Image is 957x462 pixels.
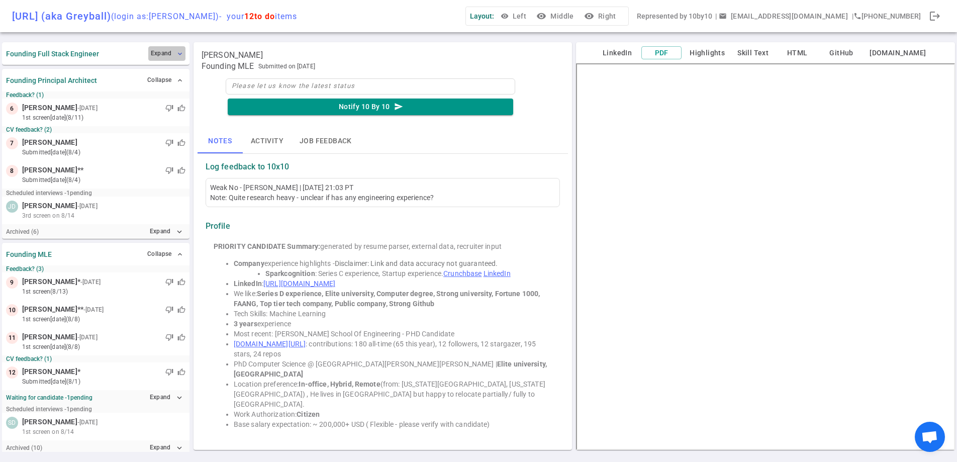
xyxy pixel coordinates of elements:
small: Archived ( 6 ) [6,228,39,235]
strong: Citizen [297,410,320,418]
strong: Founding Full Stack Engineer [6,50,99,58]
iframe: candidate_document_preview__iframe [576,63,955,450]
span: - your items [219,12,297,21]
span: thumb_down [165,166,173,174]
span: [PERSON_NAME] [22,165,77,175]
li: We like: [234,289,552,309]
span: (login as: [PERSON_NAME] ) [111,12,219,21]
span: 1st screen on 8/14 [22,427,74,436]
span: Founding MLE [202,61,254,71]
span: expand_less [176,250,184,258]
small: 1st Screen (8/13) [22,287,185,296]
small: - [DATE] [83,305,104,314]
button: Job feedback [292,129,360,153]
i: visibility [536,11,546,21]
button: Expandexpand_more [147,224,185,239]
small: 1st Screen [DATE] (8/8) [22,315,185,324]
button: Activity [243,129,292,153]
i: phone [853,12,862,20]
strong: Waiting for candidate - 1 pending [6,394,92,401]
strong: Profile [206,221,230,231]
a: LinkedIn [484,269,511,278]
small: Feedback? (3) [6,265,185,272]
button: Collapse [145,247,185,261]
span: thumb_up [177,278,185,286]
div: 11 [6,332,18,344]
button: LinkedIn [597,47,637,59]
div: basic tabs example [198,129,568,153]
span: thumb_up [177,333,185,341]
button: Left [498,7,530,26]
small: - [DATE] [77,418,98,427]
button: Expandexpand_more [147,390,185,405]
small: Scheduled interviews - 1 pending [6,406,92,413]
span: Disclaimer: Link and data accuracy not guaranteed. [335,259,498,267]
button: Collapse [145,73,185,87]
button: PDF [641,46,682,60]
div: [URL] (aka Greyball) [12,10,297,22]
i: visibility [584,11,594,21]
div: JD [6,201,18,213]
small: Scheduled interviews - 1 pending [6,190,92,197]
span: [PERSON_NAME] [22,417,77,427]
span: thumb_up [177,104,185,112]
li: : [234,279,552,289]
strong: Founding Principal Architect [6,76,97,84]
button: Open a message box [717,7,852,26]
small: submitted [DATE] (8/1) [22,377,185,386]
small: submitted [DATE] (8/4) [22,148,185,157]
span: thumb_down [165,139,173,147]
a: [DOMAIN_NAME][URL] [234,340,306,348]
button: Notify 10 By 10send [228,99,513,115]
span: thumb_up [177,166,185,174]
button: Notes [198,129,243,153]
span: thumb_down [165,278,173,286]
button: Expand [148,46,185,61]
small: - [DATE] [77,333,98,342]
span: visibility [501,12,509,20]
div: 10 [6,304,18,316]
button: visibilityMiddle [534,7,578,26]
i: send [394,102,403,111]
small: 1st Screen [DATE] (8/11) [22,113,185,122]
small: - [DATE] [80,278,101,287]
span: thumb_up [177,306,185,314]
div: Done [925,6,945,26]
li: PhD Computer Science @ [GEOGRAPHIC_DATA][PERSON_NAME][PERSON_NAME] | [234,359,552,379]
small: Feedback? (1) [6,91,185,99]
i: expand_more [175,227,184,236]
li: experience [234,319,552,329]
span: [PERSON_NAME] [202,50,263,60]
span: expand_less [176,76,184,84]
small: CV feedback? (2) [6,126,185,133]
span: thumb_down [165,368,173,376]
div: 7 [6,137,18,149]
small: submitted [DATE] (8/4) [22,175,185,184]
div: SD [6,417,18,429]
i: expand_more [175,393,184,402]
strong: PRIORITY CANDIDATE Summary: [214,242,321,250]
small: 1st Screen [DATE] (8/8) [22,342,185,351]
div: 12 [6,366,18,379]
span: thumb_down [165,306,173,314]
span: thumb_up [177,368,185,376]
li: experience highlights - [234,258,552,268]
small: - [DATE] [77,104,98,113]
span: [PERSON_NAME] [22,276,77,287]
li: : Series C experience, Startup experience. [265,268,552,279]
button: HTML [777,47,817,59]
span: thumb_up [177,139,185,147]
strong: Sparkcognition [265,269,315,278]
button: visibilityRight [582,7,620,26]
span: email [719,12,727,20]
span: [PERSON_NAME] [22,201,77,211]
small: - [DATE] [77,202,98,211]
span: thumb_down [165,104,173,112]
span: Layout: [470,12,494,20]
li: Location preference: (from: [US_STATE][GEOGRAPHIC_DATA], [US_STATE][GEOGRAPHIC_DATA]) , He lives ... [234,379,552,409]
button: Highlights [686,47,729,59]
div: 9 [6,276,18,289]
a: [URL][DOMAIN_NAME] [263,280,335,288]
i: expand_more [175,443,184,452]
strong: Series D experience, Elite university, Computer degree, Strong university, Fortune 1000, FAANG, T... [234,290,542,308]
